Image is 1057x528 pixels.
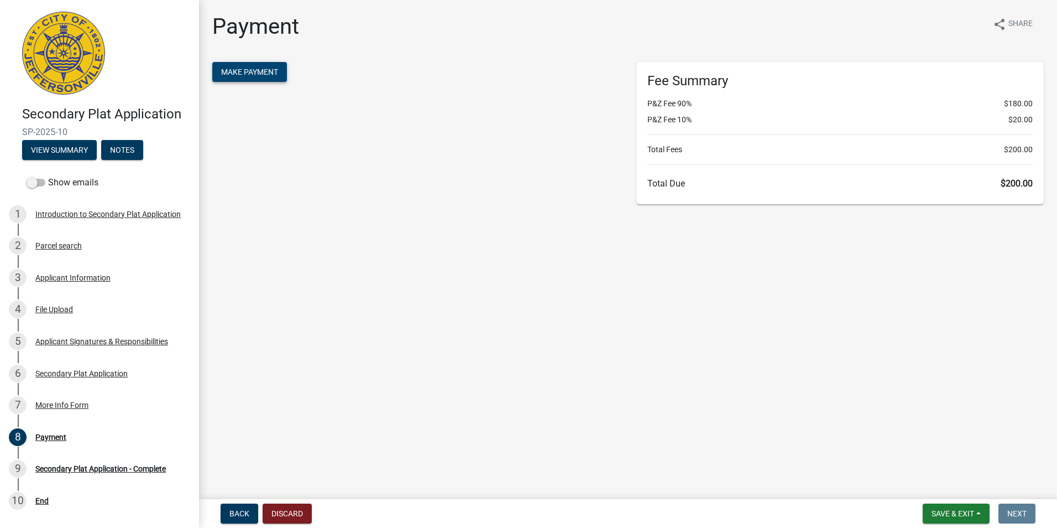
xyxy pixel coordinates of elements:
[1004,144,1033,156] span: $200.00
[1007,509,1027,518] span: Next
[22,12,105,95] img: City of Jeffersonville, Indiana
[9,205,27,223] div: 1
[101,146,143,155] wm-modal-confirm: Notes
[9,269,27,287] div: 3
[27,176,98,189] label: Show emails
[1008,18,1033,31] span: Share
[35,338,168,345] div: Applicant Signatures & Responsibilities
[101,140,143,160] button: Notes
[984,13,1042,35] button: shareShare
[9,460,27,478] div: 9
[998,504,1035,524] button: Next
[212,62,287,82] button: Make Payment
[647,178,1033,189] h6: Total Due
[221,68,278,76] span: Make Payment
[9,428,27,446] div: 8
[35,242,82,250] div: Parcel search
[35,370,128,377] div: Secondary Plat Application
[9,237,27,255] div: 2
[35,401,88,409] div: More Info Form
[9,301,27,318] div: 4
[22,106,190,122] h4: Secondary Plat Application
[9,396,27,414] div: 7
[35,274,111,282] div: Applicant Information
[993,18,1006,31] i: share
[1004,98,1033,110] span: $180.00
[35,306,73,313] div: File Upload
[1001,178,1033,189] span: $200.00
[212,13,299,40] h1: Payment
[35,433,66,441] div: Payment
[647,144,1033,156] li: Total Fees
[229,509,249,518] span: Back
[221,504,258,524] button: Back
[9,365,27,382] div: 6
[923,504,990,524] button: Save & Exit
[35,497,49,505] div: End
[932,509,974,518] span: Save & Exit
[263,504,312,524] button: Discard
[647,114,1033,126] li: P&Z Fee 10%
[35,210,181,218] div: Introduction to Secondary Plat Application
[9,333,27,350] div: 5
[647,73,1033,89] h6: Fee Summary
[22,127,177,137] span: SP-2025-10
[1008,114,1033,126] span: $20.00
[22,146,97,155] wm-modal-confirm: Summary
[35,465,166,473] div: Secondary Plat Application - Complete
[22,140,97,160] button: View Summary
[9,492,27,510] div: 10
[647,98,1033,110] li: P&Z Fee 90%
